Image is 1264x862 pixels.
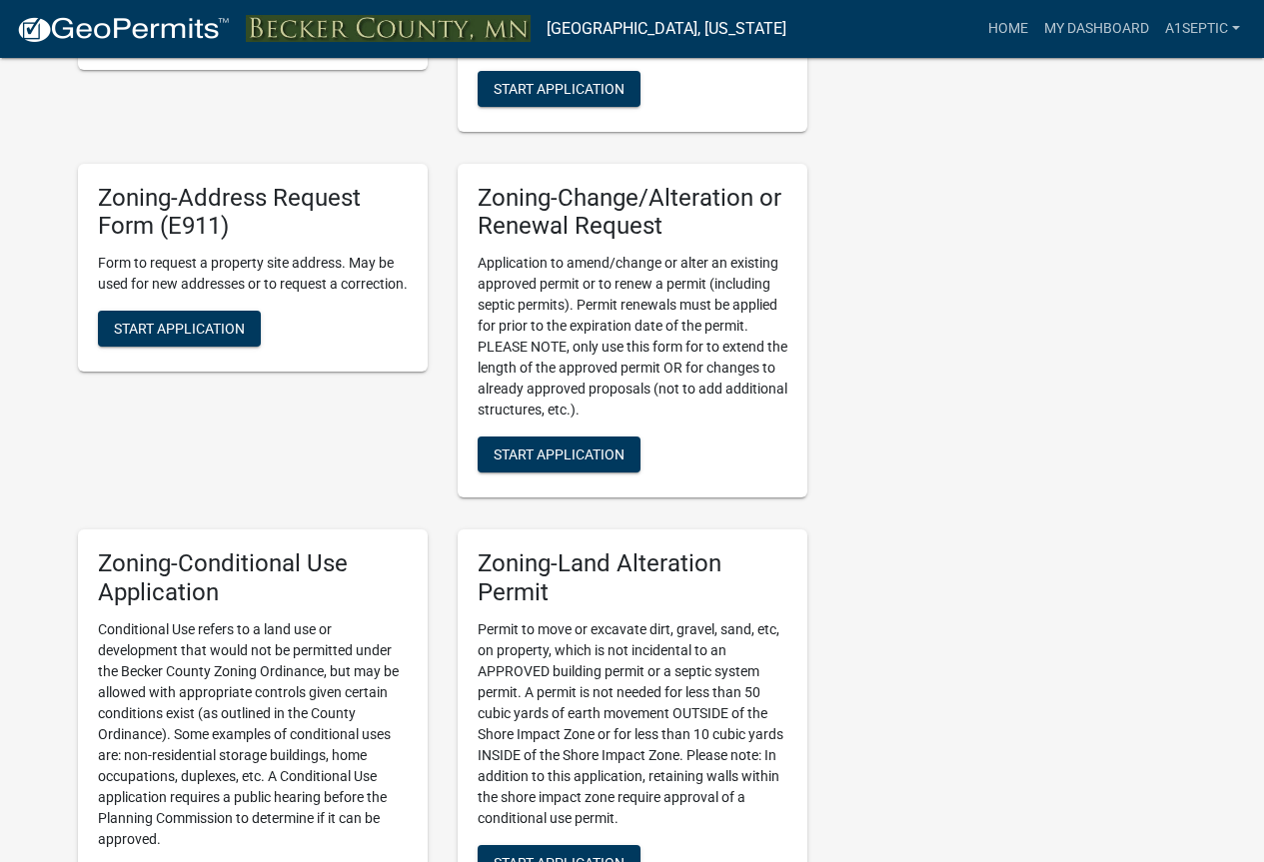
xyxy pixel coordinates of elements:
p: Conditional Use refers to a land use or development that would not be permitted under the Becker ... [98,619,408,850]
img: Becker County, Minnesota [246,15,531,42]
h5: Zoning-Land Alteration Permit [478,549,787,607]
button: Start Application [478,71,640,107]
span: Start Application [114,321,245,337]
h5: Zoning-Change/Alteration or Renewal Request [478,184,787,242]
span: Start Application [494,446,625,462]
p: Application to amend/change or alter an existing approved permit or to renew a permit (including ... [478,253,787,421]
p: Permit to move or excavate dirt, gravel, sand, etc, on property, which is not incidental to an AP... [478,619,787,829]
a: A1SEPTIC [1157,10,1248,48]
h5: Zoning-Address Request Form (E911) [98,184,408,242]
p: Form to request a property site address. May be used for new addresses or to request a correction. [98,253,408,295]
span: Start Application [494,80,625,96]
h5: Zoning-Conditional Use Application [98,549,408,607]
a: [GEOGRAPHIC_DATA], [US_STATE] [547,12,786,46]
a: Home [980,10,1036,48]
a: My Dashboard [1036,10,1157,48]
button: Start Application [478,436,640,472]
button: Start Application [98,311,261,347]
